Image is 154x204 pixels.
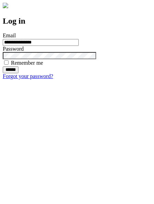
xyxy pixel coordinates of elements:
[3,16,151,26] h2: Log in
[3,3,8,8] img: logo-4e3dc11c47720685a147b03b5a06dd966a58ff35d612b21f08c02c0306f2b779.png
[3,33,16,38] label: Email
[3,73,53,79] a: Forgot your password?
[3,46,24,52] label: Password
[11,60,43,66] label: Remember me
